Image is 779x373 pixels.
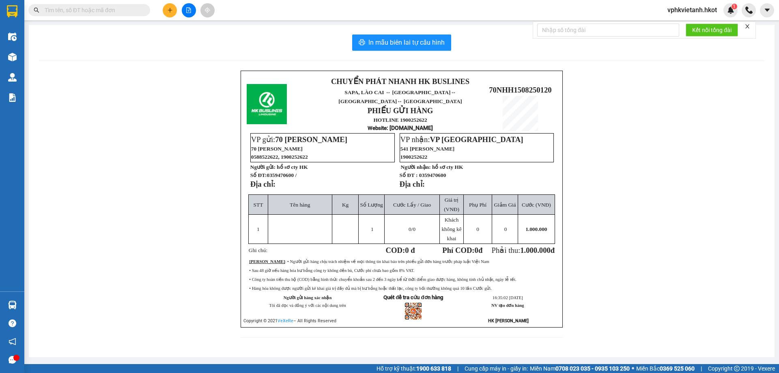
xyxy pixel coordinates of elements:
span: ↔ [GEOGRAPHIC_DATA] [338,89,462,104]
button: file-add [182,3,196,17]
span: 1.000.000 [520,246,551,254]
span: Cung cấp máy in - giấy in: [465,364,528,373]
img: warehouse-icon [8,73,17,82]
span: ↔ [GEOGRAPHIC_DATA] [26,47,87,60]
span: • Hàng hóa không được người gửi kê khai giá trị đầy đủ mà bị hư hỏng hoặc thất lạc, công ty bồi t... [249,286,492,291]
span: 1900252622 [400,154,428,160]
span: 0588522622, 1900252622 [251,154,308,160]
span: 1 [257,226,260,232]
span: 70 [PERSON_NAME] [251,146,303,152]
img: logo [247,84,287,124]
span: notification [9,338,16,345]
span: aim [204,7,210,13]
span: printer [359,39,365,47]
strong: Số ĐT : [400,172,418,178]
span: Hỗ trợ kỹ thuật: [377,364,451,373]
span: Copyright © 2021 – All Rights Reserved [243,318,336,323]
span: | [701,364,702,373]
span: VP gửi: [251,135,347,144]
span: In mẫu biên lai tự cấu hình [368,37,445,47]
span: ↔ [GEOGRAPHIC_DATA] [397,98,462,104]
strong: 0708 023 035 - 0935 103 250 [555,365,630,372]
img: icon-new-feature [727,6,734,14]
strong: Người nhận: [401,164,431,170]
strong: HK [PERSON_NAME] [488,318,529,323]
button: printerIn mẫu biên lai tự cấu hình [352,34,451,51]
span: Ghi chú: [249,247,267,253]
span: 1 [733,4,736,9]
strong: Địa chỉ: [250,180,275,188]
span: | [457,364,458,373]
span: 0 [475,246,478,254]
button: caret-down [760,3,774,17]
span: Cước (VNĐ) [522,202,551,208]
strong: CHUYỂN PHÁT NHANH HK BUSLINES [27,6,82,33]
img: warehouse-icon [8,53,17,61]
strong: NV tạo đơn hàng [491,303,524,308]
span: 0 đ [405,246,415,254]
span: 1 [371,226,374,232]
span: 0359470600 / [267,172,297,178]
span: VP nhận: [400,135,523,144]
span: Cước Lấy / Giao [393,202,431,208]
span: VP [GEOGRAPHIC_DATA] [430,135,523,144]
span: STT [254,202,263,208]
strong: [PERSON_NAME] [249,259,285,264]
span: 70NHH1508250111 [90,50,152,58]
span: Website [368,125,387,131]
strong: COD: [386,246,415,254]
span: plus [167,7,173,13]
strong: Số ĐT: [250,172,297,178]
input: Nhập số tổng đài [537,24,679,37]
span: Phụ Phí [469,202,486,208]
span: 70 [PERSON_NAME] [275,135,347,144]
span: 70NHH1508250120 [489,86,551,94]
span: Số Lượng [360,202,383,208]
span: Giảm Giá [494,202,516,208]
strong: Người gửi: [250,164,275,170]
sup: 1 [732,4,737,9]
strong: Người gửi hàng xác nhận [284,295,332,300]
span: : • Người gửi hàng chịu trách nhiệm về mọi thông tin khai báo trên phiếu gửi đơn hàng trước pháp ... [249,259,489,264]
span: message [9,356,16,364]
span: Miền Bắc [636,364,695,373]
img: phone-icon [745,6,753,14]
span: Miền Nam [530,364,630,373]
span: Tên hàng [290,202,310,208]
input: Tìm tên, số ĐT hoặc mã đơn [45,6,140,15]
span: hồ sơ cty HK [277,164,308,170]
span: SAPA, LÀO CAI ↔ [GEOGRAPHIC_DATA] [23,34,86,60]
button: Kết nối tổng đài [686,24,738,37]
span: ⚪️ [632,367,634,370]
img: solution-icon [8,93,17,102]
span: Giá trị (VNĐ) [444,197,459,212]
img: warehouse-icon [8,301,17,309]
span: file-add [186,7,192,13]
strong: Phí COD: đ [442,246,482,254]
img: logo-vxr [7,5,17,17]
span: Phải thu: [492,246,555,254]
span: /0 [409,226,415,232]
span: ↔ [GEOGRAPHIC_DATA] [23,41,86,60]
span: Khách không kê khai [441,217,461,241]
span: đ [551,246,555,254]
span: • Sau 48 giờ nếu hàng hóa hư hỏng công ty không đền bù, Cước phí chưa bao gồm 8% VAT. [249,268,414,273]
strong: 0369 525 060 [660,365,695,372]
span: vphkvietanh.hkot [661,5,723,15]
button: aim [200,3,215,17]
img: logo [4,27,19,67]
strong: Địa chỉ: [400,180,425,188]
span: Tôi đã đọc và đồng ý với các nội dung trên [269,303,346,308]
span: 0 [476,226,479,232]
span: 0359470600 [419,172,446,178]
span: question-circle [9,319,16,327]
button: plus [163,3,177,17]
strong: PHIẾU GỬI HÀNG [368,106,433,115]
span: 1.000.000 [525,226,547,232]
span: SAPA, LÀO CAI ↔ [GEOGRAPHIC_DATA] [338,89,462,104]
span: close [745,24,750,29]
strong: CHUYỂN PHÁT NHANH HK BUSLINES [331,77,469,86]
span: 541 [PERSON_NAME] [400,146,455,152]
span: 16:35:02 [DATE] [493,295,523,300]
span: hồ sơ cty HK [432,164,463,170]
